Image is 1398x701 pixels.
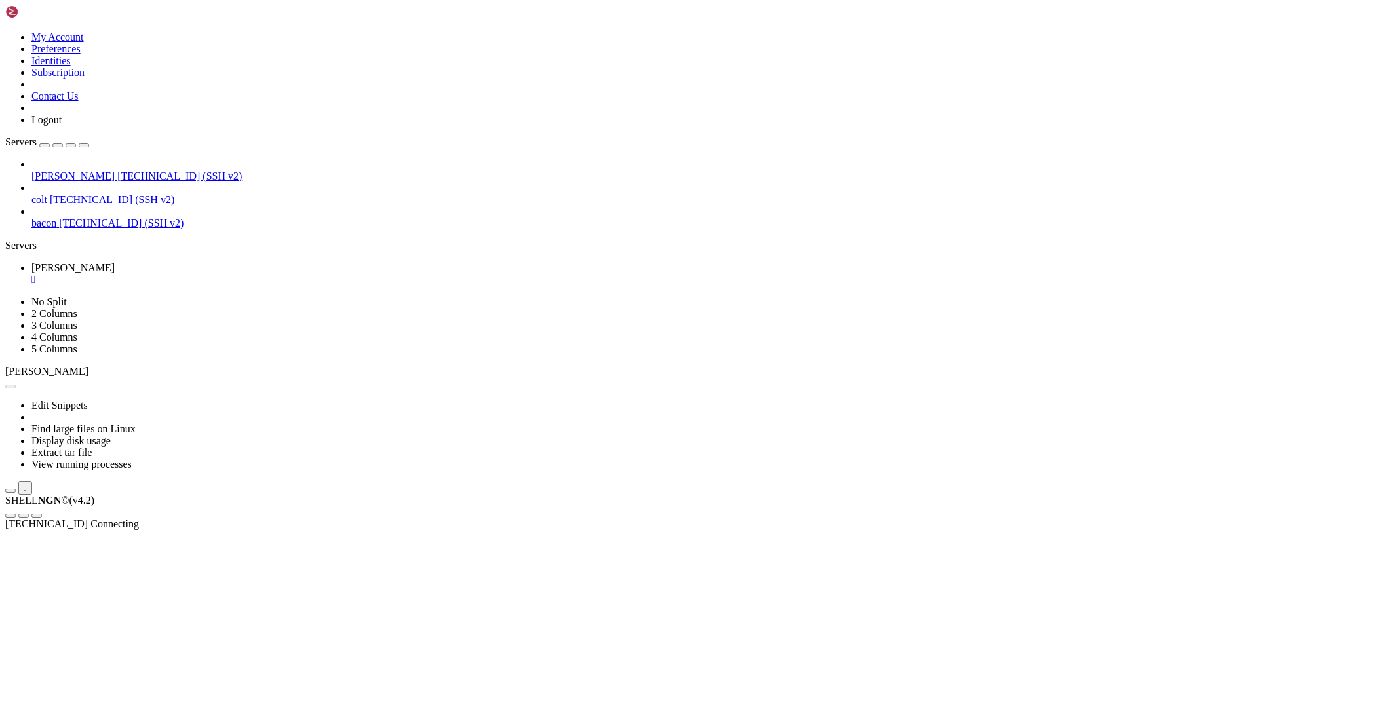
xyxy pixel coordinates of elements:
a: Find large files on Linux [31,423,136,434]
span: [PERSON_NAME] [31,262,115,273]
span: colt [31,194,47,205]
a: 5 Columns [31,343,77,354]
a: Subscription [31,67,85,78]
img: Shellngn [5,5,81,18]
a: 4 Columns [31,332,77,343]
a: View running processes [31,459,132,470]
a: [PERSON_NAME] [TECHNICAL_ID] (SSH v2) [31,170,1393,182]
span: [TECHNICAL_ID] (SSH v2) [50,194,174,205]
a: colt [TECHNICAL_ID] (SSH v2) [31,194,1393,206]
a: No Split [31,296,67,307]
div: Servers [5,240,1393,252]
span: Servers [5,136,37,147]
a: maus [31,262,1393,286]
a: Identities [31,55,71,66]
a: Servers [5,136,89,147]
a: bacon [TECHNICAL_ID] (SSH v2) [31,218,1393,229]
li: bacon [TECHNICAL_ID] (SSH v2) [31,206,1393,229]
a: Extract tar file [31,447,92,458]
a: 2 Columns [31,308,77,319]
button:  [18,481,32,495]
a: Edit Snippets [31,400,88,411]
li: colt [TECHNICAL_ID] (SSH v2) [31,182,1393,206]
span: [TECHNICAL_ID] (SSH v2) [117,170,242,181]
a:  [31,274,1393,286]
div:  [24,483,27,493]
span: [PERSON_NAME] [31,170,115,181]
a: Logout [31,114,62,125]
span: [TECHNICAL_ID] (SSH v2) [59,218,184,229]
a: 3 Columns [31,320,77,331]
a: My Account [31,31,84,43]
a: Preferences [31,43,81,54]
span: bacon [31,218,56,229]
li: [PERSON_NAME] [TECHNICAL_ID] (SSH v2) [31,159,1393,182]
a: Display disk usage [31,435,111,446]
span: [PERSON_NAME] [5,366,88,377]
a: Contact Us [31,90,79,102]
